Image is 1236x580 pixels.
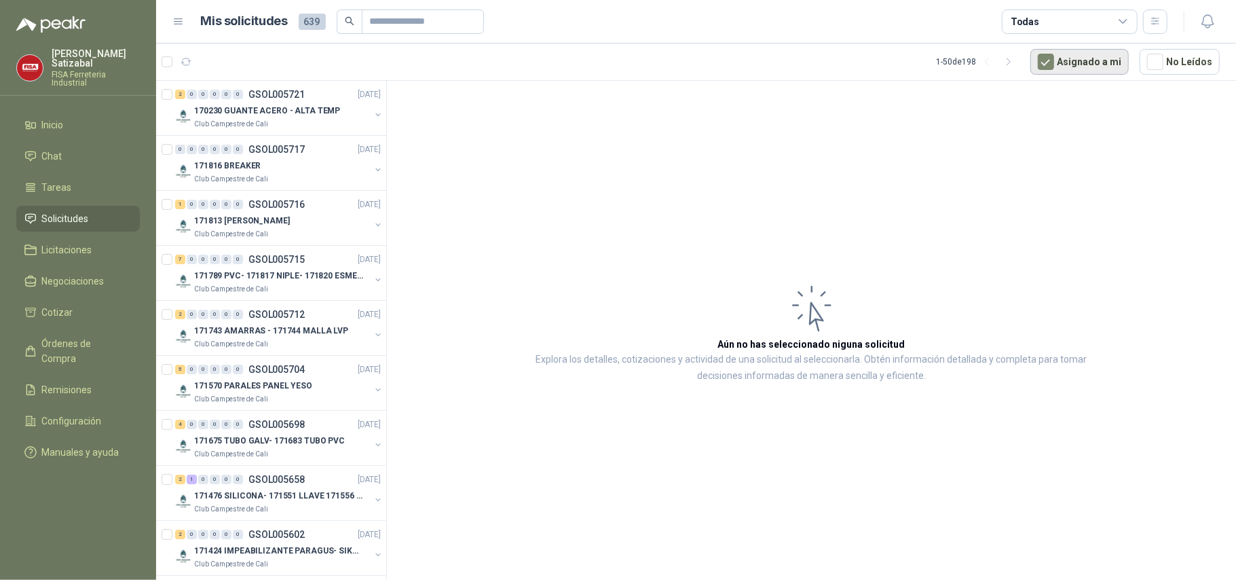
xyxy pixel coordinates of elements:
p: [DATE] [358,473,381,486]
p: Explora los detalles, cotizaciones y actividad de una solicitud al seleccionarla. Obtén informaci... [523,352,1100,384]
div: 0 [187,255,197,264]
img: Company Logo [175,383,191,399]
p: [DATE] [358,418,381,431]
p: [DATE] [358,143,381,156]
a: 2 0 0 0 0 0 GSOL005602[DATE] Company Logo171424 IMPEABILIZANTE PARAGUS- SIKALASTICClub Campestre ... [175,526,383,570]
div: 0 [221,475,231,484]
h1: Mis solicitudes [201,12,288,31]
p: 171813 [PERSON_NAME] [194,215,290,228]
p: GSOL005658 [248,475,305,484]
p: GSOL005712 [248,310,305,319]
img: Logo peakr [16,16,86,33]
span: Remisiones [42,382,92,397]
a: 0 0 0 0 0 0 GSOL005717[DATE] Company Logo171816 BREAKERClub Campestre de Cali [175,141,383,185]
div: 0 [233,200,243,209]
div: 0 [233,420,243,429]
p: Club Campestre de Cali [194,229,268,240]
p: [DATE] [358,308,381,321]
div: 0 [175,145,185,154]
img: Company Logo [175,438,191,454]
div: 0 [221,90,231,99]
div: 0 [221,310,231,319]
p: 170230 GUANTE ACERO - ALTA TEMP [194,105,340,117]
div: 0 [210,365,220,374]
p: GSOL005715 [248,255,305,264]
span: Órdenes de Compra [42,336,127,366]
div: 0 [233,145,243,154]
div: 1 [175,200,185,209]
p: [DATE] [358,88,381,101]
p: Club Campestre de Cali [194,174,268,185]
p: 171476 SILICONA- 171551 LLAVE 171556 CHAZO [194,490,363,503]
div: 0 [187,310,197,319]
div: Todas [1011,14,1039,29]
button: No Leídos [1140,49,1220,75]
a: 2 0 0 0 0 0 GSOL005712[DATE] Company Logo171743 AMARRAS - 171744 MALLA LVPClub Campestre de Cali [175,306,383,350]
a: Negociaciones [16,268,140,294]
div: 0 [187,200,197,209]
a: Manuales y ayuda [16,439,140,465]
a: 2 1 0 0 0 0 GSOL005658[DATE] Company Logo171476 SILICONA- 171551 LLAVE 171556 CHAZOClub Campestre... [175,471,383,515]
span: 639 [299,14,326,30]
div: 0 [221,420,231,429]
p: Club Campestre de Cali [194,119,268,130]
button: Asignado a mi [1030,49,1129,75]
div: 0 [233,255,243,264]
div: 0 [221,530,231,539]
a: Licitaciones [16,237,140,263]
span: Manuales y ayuda [42,445,119,460]
a: Solicitudes [16,206,140,232]
img: Company Logo [175,548,191,564]
p: Club Campestre de Cali [194,339,268,350]
div: 0 [233,90,243,99]
span: Solicitudes [42,211,89,226]
img: Company Logo [175,108,191,124]
img: Company Logo [17,55,43,81]
div: 0 [210,255,220,264]
p: Club Campestre de Cali [194,449,268,460]
span: Chat [42,149,62,164]
div: 2 [175,310,185,319]
img: Company Logo [175,493,191,509]
img: Company Logo [175,163,191,179]
h3: Aún no has seleccionado niguna solicitud [718,337,905,352]
div: 0 [210,145,220,154]
p: [PERSON_NAME] Satizabal [52,49,140,68]
p: Club Campestre de Cali [194,394,268,405]
p: Club Campestre de Cali [194,559,268,570]
span: Tareas [42,180,72,195]
img: Company Logo [175,218,191,234]
p: [DATE] [358,363,381,376]
p: 171789 PVC- 171817 NIPLE- 171820 ESMERIL [194,270,363,283]
span: search [345,16,354,26]
a: Cotizar [16,300,140,325]
p: Club Campestre de Cali [194,504,268,515]
a: Órdenes de Compra [16,331,140,371]
div: 0 [210,420,220,429]
a: Remisiones [16,377,140,403]
div: 5 [175,365,185,374]
div: 0 [198,145,208,154]
p: 171816 BREAKER [194,160,261,173]
a: Configuración [16,408,140,434]
div: 1 - 50 de 198 [936,51,1019,73]
p: GSOL005704 [248,365,305,374]
div: 2 [175,530,185,539]
div: 0 [198,255,208,264]
div: 0 [187,145,197,154]
p: [DATE] [358,528,381,541]
a: 2 0 0 0 0 0 GSOL005721[DATE] Company Logo170230 GUANTE ACERO - ALTA TEMPClub Campestre de Cali [175,86,383,130]
div: 0 [198,90,208,99]
div: 0 [198,420,208,429]
div: 0 [210,310,220,319]
img: Company Logo [175,328,191,344]
a: 7 0 0 0 0 0 GSOL005715[DATE] Company Logo171789 PVC- 171817 NIPLE- 171820 ESMERILClub Campestre d... [175,251,383,295]
p: 171570 PARALES PANEL YESO [194,380,312,393]
p: 171424 IMPEABILIZANTE PARAGUS- SIKALASTIC [194,545,363,558]
div: 7 [175,255,185,264]
p: 171743 AMARRAS - 171744 MALLA LVP [194,325,348,338]
div: 0 [187,365,197,374]
a: Inicio [16,112,140,138]
span: Configuración [42,414,102,429]
p: 171675 TUBO GALV- 171683 TUBO PVC [194,435,345,448]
